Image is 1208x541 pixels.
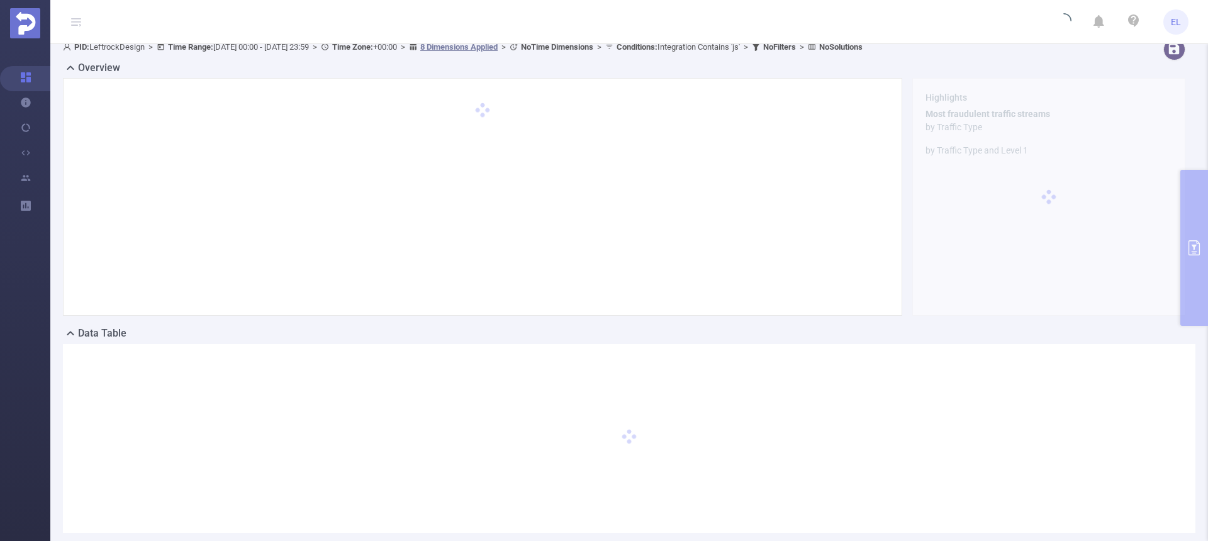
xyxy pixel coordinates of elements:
b: Conditions : [617,42,657,52]
span: Integration Contains 'js' [617,42,740,52]
span: > [498,42,510,52]
b: No Solutions [819,42,863,52]
b: Time Range: [168,42,213,52]
b: PID: [74,42,89,52]
span: > [593,42,605,52]
u: 8 Dimensions Applied [420,42,498,52]
span: > [796,42,808,52]
b: No Time Dimensions [521,42,593,52]
span: > [309,42,321,52]
i: icon: user [63,43,74,51]
h2: Overview [78,60,120,75]
b: No Filters [763,42,796,52]
i: icon: loading [1056,13,1071,31]
span: > [145,42,157,52]
span: > [740,42,752,52]
span: LeftrockDesign [DATE] 00:00 - [DATE] 23:59 +00:00 [63,42,863,52]
span: EL [1171,9,1181,35]
b: Time Zone: [332,42,373,52]
img: Protected Media [10,8,40,38]
h2: Data Table [78,326,126,341]
span: > [397,42,409,52]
